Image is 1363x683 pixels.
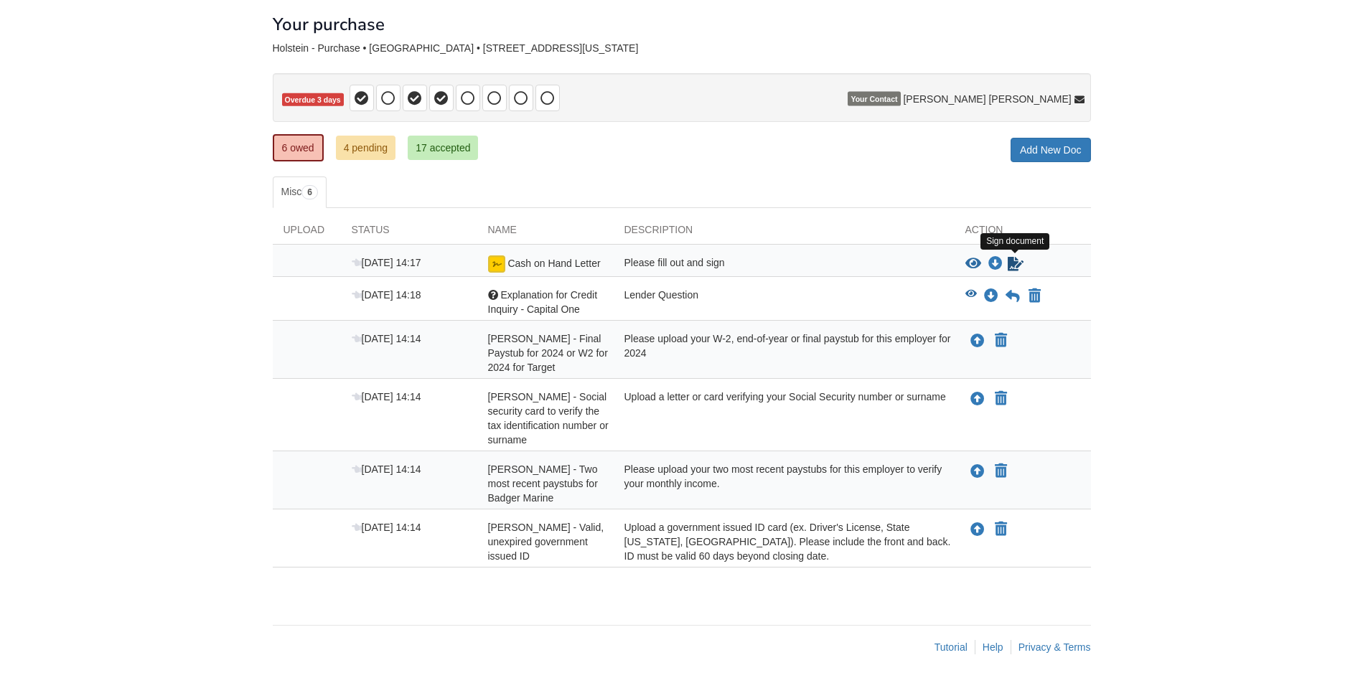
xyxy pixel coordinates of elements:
span: [PERSON_NAME] - Two most recent paystubs for Badger Marine [488,463,598,504]
div: Please fill out and sign [614,255,955,273]
div: Upload [273,222,341,244]
a: Help [983,641,1003,653]
button: Declare Kayla Holstein - Two most recent paystubs for Badger Marine not applicable [993,463,1008,480]
div: Upload a letter or card verifying your Social Security number or surname [614,390,955,447]
span: [PERSON_NAME] [PERSON_NAME] [903,92,1071,106]
button: Declare Explanation for Credit Inquiry - Capital One not applicable [1027,288,1042,305]
div: Please upload your two most recent paystubs for this employer to verify your monthly income. [614,462,955,505]
div: Name [477,222,614,244]
div: Status [341,222,477,244]
span: Cash on Hand Letter [507,258,600,269]
button: Upload Kayla Holstein - Valid, unexpired government issued ID [969,520,986,539]
img: Ready for you to esign [488,255,505,273]
h1: Your purchase [273,15,385,34]
span: [DATE] 14:14 [352,522,421,533]
div: Lender Question [614,288,955,316]
div: Holstein - Purchase • [GEOGRAPHIC_DATA] • [STREET_ADDRESS][US_STATE] [273,42,1091,55]
span: [PERSON_NAME] - Social security card to verify the tax identification number or surname [488,391,609,446]
span: Your Contact [848,92,900,106]
a: Privacy & Terms [1018,641,1091,653]
span: [DATE] 14:14 [352,333,421,344]
a: Tutorial [935,641,968,653]
a: Download Explanation for Credit Inquiry - Capital One [984,291,998,302]
a: Sign Form [1006,255,1025,273]
a: 4 pending [336,136,396,160]
div: Upload a government issued ID card (ex. Driver's License, State [US_STATE], [GEOGRAPHIC_DATA]). P... [614,520,955,563]
button: Upload Kayla Holstein - Social security card to verify the tax identification number or surname [969,390,986,408]
span: Overdue 3 days [282,93,344,107]
span: [DATE] 14:14 [352,463,421,475]
span: [DATE] 14:18 [352,289,421,301]
span: Explanation for Credit Inquiry - Capital One [488,289,598,315]
a: Download Cash on Hand Letter [988,258,1003,270]
span: 6 [301,185,318,199]
button: View Explanation for Credit Inquiry - Capital One [965,289,977,303]
span: [DATE] 14:17 [352,257,421,268]
div: Description [614,222,955,244]
button: Upload Kayla Holstein - Final Paystub for 2024 or W2 for 2024 for Target [969,331,986,350]
button: View Cash on Hand Letter [965,257,981,271]
button: Declare Kayla Holstein - Social security card to verify the tax identification number or surname ... [993,390,1008,408]
span: [PERSON_NAME] - Valid, unexpired government issued ID [488,522,604,562]
a: 6 owed [273,134,324,161]
button: Upload Kayla Holstein - Two most recent paystubs for Badger Marine [969,462,986,481]
a: 17 accepted [408,136,478,160]
button: Declare Kayla Holstein - Final Paystub for 2024 or W2 for 2024 for Target not applicable [993,332,1008,349]
button: Declare Kayla Holstein - Valid, unexpired government issued ID not applicable [993,521,1008,538]
span: [PERSON_NAME] - Final Paystub for 2024 or W2 for 2024 for Target [488,333,608,373]
span: [DATE] 14:14 [352,391,421,402]
a: Add New Doc [1011,138,1091,162]
div: Sign document [980,233,1049,250]
div: Action [955,222,1091,244]
a: Misc [273,176,327,208]
div: Please upload your W-2, end-of-year or final paystub for this employer for 2024 [614,331,955,375]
